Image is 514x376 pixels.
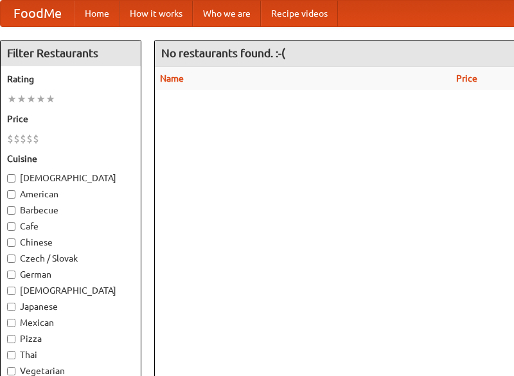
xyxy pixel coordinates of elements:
input: Pizza [7,335,15,343]
input: Japanese [7,303,15,311]
input: Chinese [7,238,15,247]
label: American [7,188,134,201]
input: Mexican [7,319,15,327]
label: Barbecue [7,204,134,217]
a: Price [456,73,477,84]
li: ★ [36,92,46,106]
h4: Filter Restaurants [1,40,141,66]
label: Pizza [7,332,134,345]
h5: Cuisine [7,152,134,165]
li: $ [20,132,26,146]
input: Cafe [7,222,15,231]
label: Chinese [7,236,134,249]
input: [DEMOGRAPHIC_DATA] [7,174,15,183]
label: Thai [7,348,134,361]
label: [DEMOGRAPHIC_DATA] [7,284,134,297]
h5: Price [7,112,134,125]
li: ★ [7,92,17,106]
input: American [7,190,15,199]
li: $ [7,132,13,146]
li: $ [26,132,33,146]
label: [DEMOGRAPHIC_DATA] [7,172,134,184]
a: Who we are [193,1,261,26]
li: $ [33,132,39,146]
input: Barbecue [7,206,15,215]
a: FoodMe [1,1,75,26]
li: ★ [17,92,26,106]
input: Vegetarian [7,367,15,375]
label: German [7,268,134,281]
li: $ [13,132,20,146]
input: Thai [7,351,15,359]
label: Japanese [7,300,134,313]
a: Name [160,73,184,84]
a: Home [75,1,120,26]
label: Czech / Slovak [7,252,134,265]
ng-pluralize: No restaurants found. :-( [161,47,285,59]
label: Mexican [7,316,134,329]
label: Cafe [7,220,134,233]
h5: Rating [7,73,134,85]
li: ★ [26,92,36,106]
input: German [7,271,15,279]
a: Recipe videos [261,1,338,26]
li: ★ [46,92,55,106]
input: Czech / Slovak [7,255,15,263]
input: [DEMOGRAPHIC_DATA] [7,287,15,295]
a: How it works [120,1,193,26]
